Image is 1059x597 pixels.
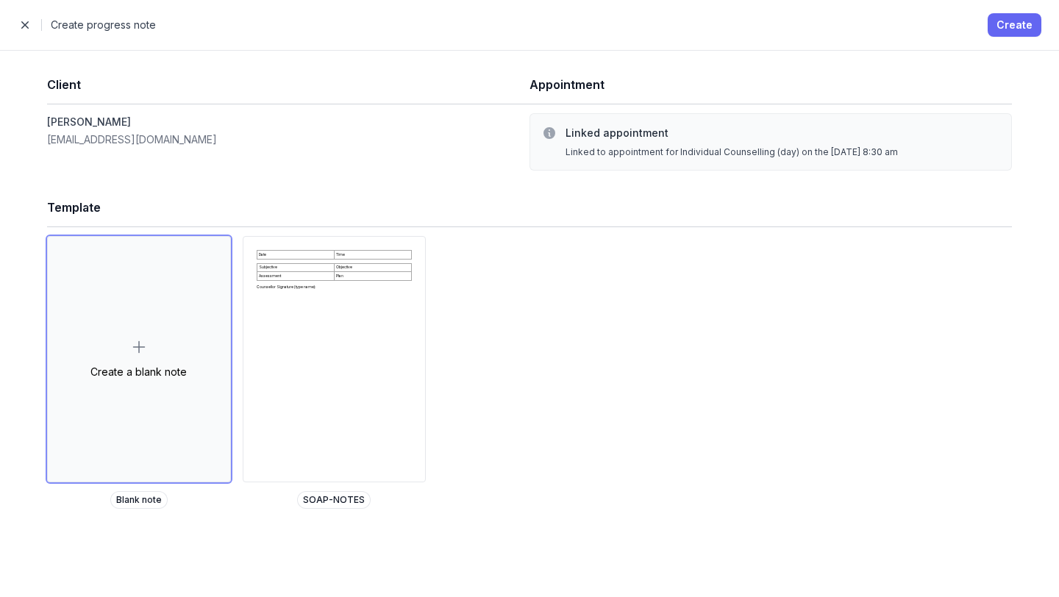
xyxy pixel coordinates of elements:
h3: Linked appointment [566,126,999,140]
p: Counsellor Signature (type name): [257,285,413,290]
span: Appointment [529,77,605,92]
dd: [PERSON_NAME] [47,113,529,131]
p: Assessment [259,274,332,279]
p: Date [259,252,332,257]
button: Create [988,13,1041,37]
p: Time [336,252,410,257]
h1: Client [47,74,529,95]
h2: Create progress note [51,16,979,34]
span: Create [996,16,1033,34]
p: Subjective [259,265,332,270]
div: Linked to appointment for Individual Counselling (day) on the [DATE] 8:30 am [566,146,999,158]
span: Blank note [110,491,168,509]
p: Objective [336,265,410,270]
h1: Template [47,197,1012,218]
div: Create a blank note [90,365,187,379]
dt: [EMAIL_ADDRESS][DOMAIN_NAME] [47,131,529,149]
p: Plan [336,274,410,279]
span: SOAP-NOTES [297,491,371,509]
